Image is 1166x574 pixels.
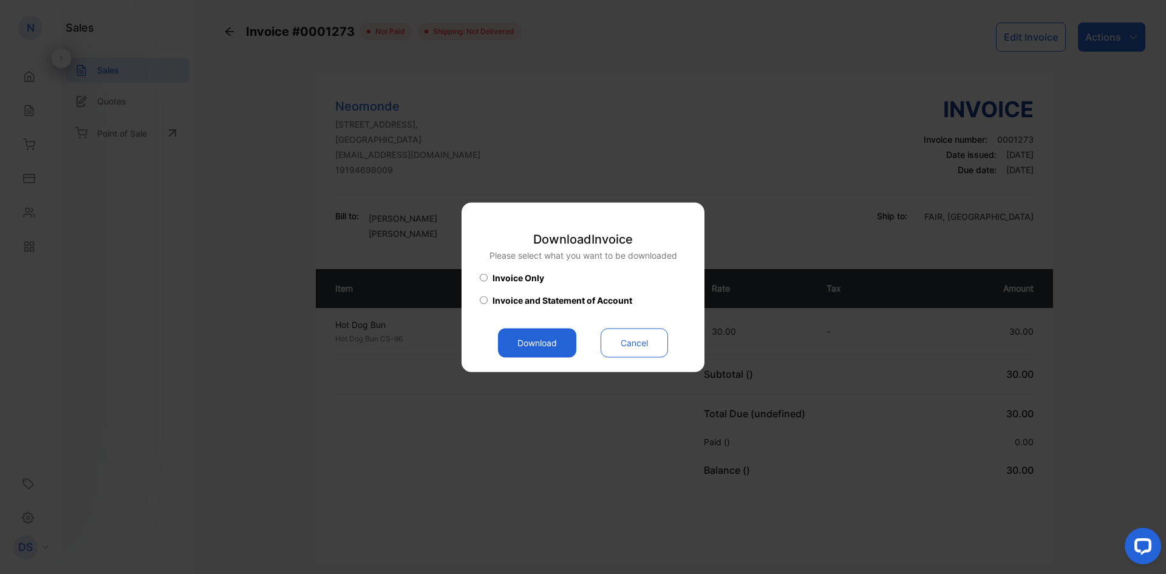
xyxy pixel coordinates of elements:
[601,328,668,357] button: Cancel
[493,293,632,306] span: Invoice and Statement of Account
[489,248,677,261] p: Please select what you want to be downloaded
[498,328,576,357] button: Download
[1115,523,1166,574] iframe: LiveChat chat widget
[489,230,677,248] p: Download Invoice
[493,271,544,284] span: Invoice Only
